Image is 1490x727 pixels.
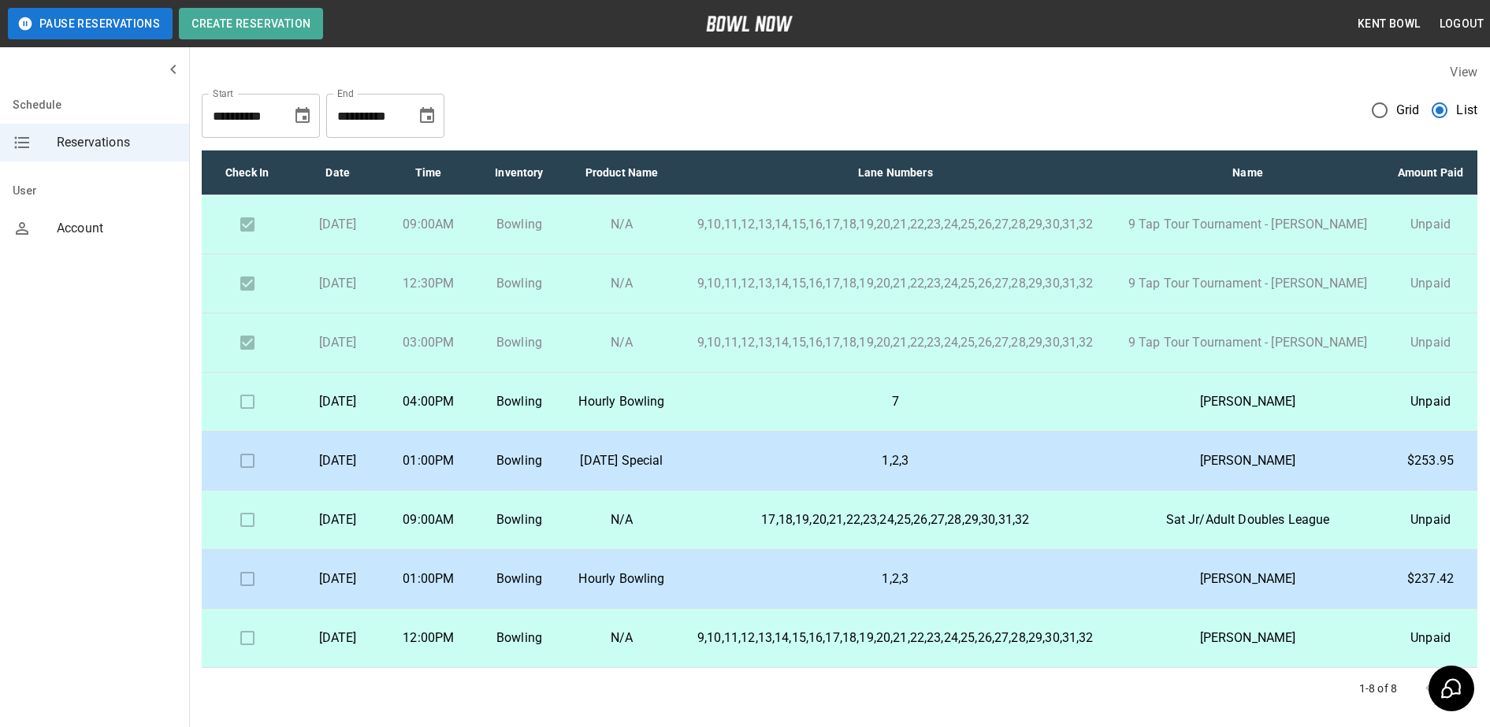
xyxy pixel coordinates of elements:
span: Account [57,219,176,238]
p: [DATE] [305,629,370,647]
span: List [1456,101,1477,120]
button: Choose date, selected date is Aug 24, 2025 [287,100,318,132]
p: 09:00AM [396,510,461,529]
p: [PERSON_NAME] [1124,569,1371,588]
p: Bowling [486,333,552,352]
p: 1,2,3 [692,569,1100,588]
p: 9,10,11,12,13,14,15,16,17,18,19,20,21,22,23,24,25,26,27,28,29,30,31,32 [692,215,1100,234]
p: 12:30PM [396,274,461,293]
p: 12:00PM [396,629,461,647]
p: [DATE] [305,569,370,588]
p: Bowling [486,215,552,234]
p: [PERSON_NAME] [1124,451,1371,470]
span: Reservations [57,133,176,152]
p: 03:00PM [396,333,461,352]
p: Bowling [486,510,552,529]
button: Create Reservation [179,8,323,39]
p: [DATE] [305,392,370,411]
th: Time [383,150,474,195]
button: Choose date, selected date is Sep 24, 2025 [411,100,443,132]
p: Unpaid [1396,392,1465,411]
p: N/A [578,333,667,352]
p: 9 Tap Tour Tournament - [PERSON_NAME] [1124,215,1371,234]
p: Bowling [486,451,552,470]
p: Hourly Bowling [578,392,667,411]
p: 17,18,19,20,21,22,23,24,25,26,27,28,29,30,31,32 [692,510,1100,529]
p: [DATE] [305,274,370,293]
p: Sat Jr/Adult Doubles League [1124,510,1371,529]
p: [DATE] [305,215,370,234]
p: Unpaid [1396,215,1465,234]
th: Amount Paid [1384,150,1477,195]
th: Check In [202,150,292,195]
th: Inventory [474,150,564,195]
p: [PERSON_NAME] [1124,629,1371,647]
p: N/A [578,510,667,529]
img: logo [706,16,793,32]
label: View [1450,65,1477,80]
p: Bowling [486,569,552,588]
p: Unpaid [1396,629,1465,647]
p: Unpaid [1396,510,1465,529]
span: Grid [1396,101,1420,120]
button: Logout [1433,9,1490,39]
p: 04:00PM [396,392,461,411]
p: [PERSON_NAME] [1124,392,1371,411]
p: 01:00PM [396,569,461,588]
p: Bowling [486,629,552,647]
p: [DATE] Special [578,451,667,470]
p: Bowling [486,392,552,411]
th: Lane Numbers [679,150,1113,195]
p: 9,10,11,12,13,14,15,16,17,18,19,20,21,22,23,24,25,26,27,28,29,30,31,32 [692,333,1100,352]
p: Bowling [486,274,552,293]
p: 9,10,11,12,13,14,15,16,17,18,19,20,21,22,23,24,25,26,27,28,29,30,31,32 [692,629,1100,647]
th: Product Name [565,150,679,195]
th: Date [292,150,383,195]
p: N/A [578,629,667,647]
p: 9 Tap Tour Tournament - [PERSON_NAME] [1124,333,1371,352]
p: 1,2,3 [692,451,1100,470]
button: Pause Reservations [8,8,173,39]
p: 9,10,11,12,13,14,15,16,17,18,19,20,21,22,23,24,25,26,27,28,29,30,31,32 [692,274,1100,293]
p: 9 Tap Tour Tournament - [PERSON_NAME] [1124,274,1371,293]
p: [DATE] [305,333,370,352]
p: [DATE] [305,510,370,529]
p: Hourly Bowling [578,569,667,588]
p: N/A [578,215,667,234]
p: [DATE] [305,451,370,470]
p: 09:00AM [396,215,461,234]
p: N/A [578,274,667,293]
th: Name [1112,150,1384,195]
p: Unpaid [1396,274,1465,293]
p: Unpaid [1396,333,1465,352]
button: Kent Bowl [1351,9,1427,39]
p: 7 [692,392,1100,411]
p: 1-8 of 8 [1359,681,1397,696]
p: 01:00PM [396,451,461,470]
p: $253.95 [1396,451,1465,470]
p: $237.42 [1396,569,1465,588]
